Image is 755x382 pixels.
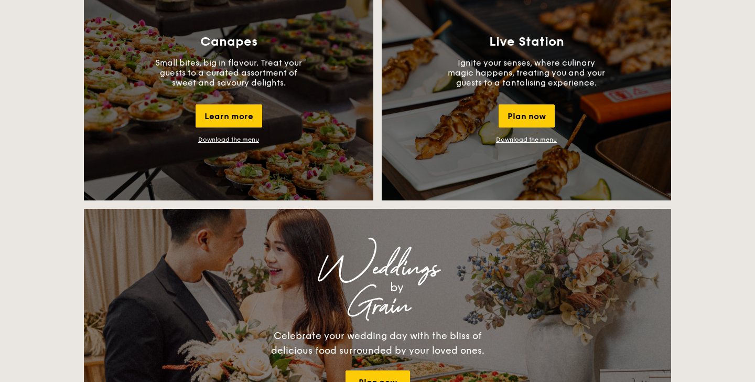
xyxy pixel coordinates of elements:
div: Plan now [499,104,555,128]
h3: Live Station [489,35,564,49]
p: Small bites, big in flavour. Treat your guests to a curated assortment of sweet and savoury delig... [150,58,307,88]
a: Download the menu [496,136,557,143]
div: Grain [176,297,579,316]
h3: Canapes [200,35,257,49]
div: by [215,278,579,297]
p: Ignite your senses, where culinary magic happens, treating you and your guests to a tantalising e... [448,58,605,88]
div: Celebrate your wedding day with the bliss of delicious food surrounded by your loved ones. [260,328,495,358]
div: Weddings [176,259,579,278]
a: Download the menu [198,136,259,143]
div: Learn more [196,104,262,128]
